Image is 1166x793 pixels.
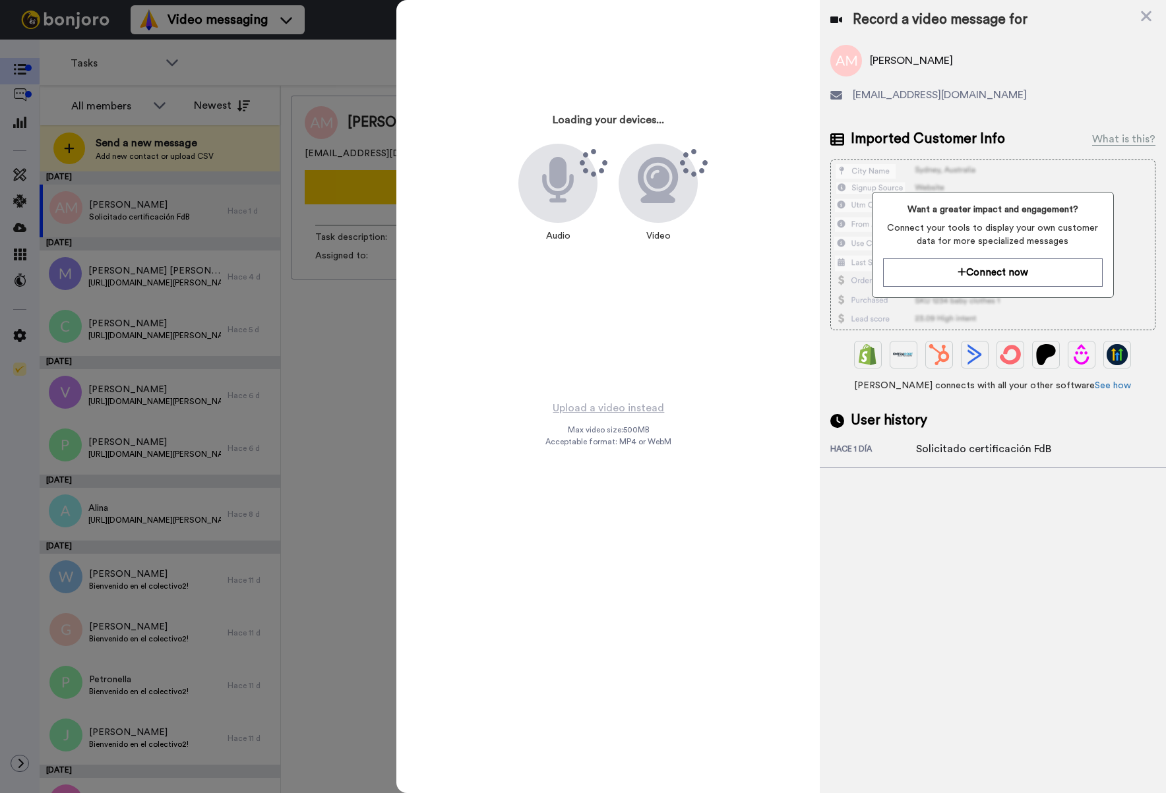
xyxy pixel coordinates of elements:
img: GoHighLevel [1107,344,1128,365]
button: Upload a video instead [549,399,668,417]
span: [PERSON_NAME] connects with all your other software [830,379,1155,392]
img: Drip [1071,344,1092,365]
div: Video [640,223,677,249]
h3: Loading your devices... [553,115,664,127]
img: Ontraport [893,344,914,365]
span: Connect your tools to display your own customer data for more specialized messages [883,221,1103,248]
a: See how [1095,381,1131,390]
img: ConvertKit [1000,344,1021,365]
button: Connect now [883,258,1103,287]
span: Acceptable format: MP4 or WebM [545,436,671,447]
div: Solicitado certificación FdB [916,441,1051,457]
span: [EMAIL_ADDRESS][DOMAIN_NAME] [853,87,1027,103]
span: Max video size: 500 MB [567,425,649,435]
span: User history [851,411,927,430]
span: Want a greater impact and engagement? [883,203,1103,216]
img: Patreon [1035,344,1057,365]
div: Audio [539,223,577,249]
span: Imported Customer Info [851,129,1005,149]
div: hace 1 día [830,444,916,457]
img: Shopify [857,344,878,365]
img: ActiveCampaign [964,344,985,365]
div: What is this? [1092,131,1155,147]
img: Hubspot [929,344,950,365]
